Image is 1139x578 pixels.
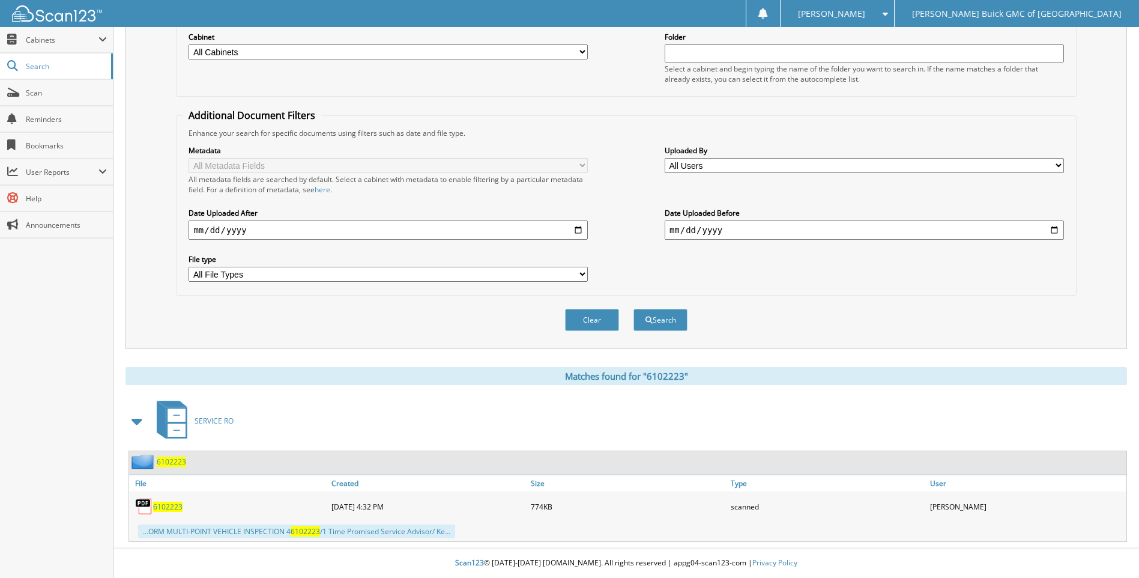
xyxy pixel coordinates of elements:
iframe: Chat Widget [1079,520,1139,578]
div: [DATE] 4:32 PM [328,494,528,519]
a: Privacy Policy [752,558,797,568]
span: 6102223 [291,526,320,537]
input: start [189,221,588,240]
div: [PERSON_NAME] [927,494,1126,519]
span: Scan123 [455,558,484,568]
label: Date Uploaded After [189,208,588,218]
a: Type [728,475,927,491]
label: Metadata [189,145,588,156]
div: © [DATE]-[DATE] [DOMAIN_NAME]. All rights reserved | appg04-scan123-com | [113,549,1139,578]
a: Created [328,475,528,491]
a: Size [528,475,727,491]
span: [PERSON_NAME] Buick GMC of [GEOGRAPHIC_DATA] [912,10,1122,17]
button: Clear [565,309,619,331]
span: Cabinets [26,35,98,45]
span: Bookmarks [26,141,107,151]
a: here [315,184,330,195]
img: scan123-logo-white.svg [12,5,102,22]
label: Uploaded By [665,145,1064,156]
div: Matches found for "6102223" [125,367,1127,385]
div: ...ORM MULTI-POINT VEHICLE INSPECTION 4 /1 Time Promised Service Advisor/ Ke... [138,525,455,538]
div: scanned [728,494,927,519]
span: Reminders [26,114,107,124]
div: 774KB [528,494,727,519]
a: User [927,475,1126,491]
label: File type [189,254,588,264]
span: SERVICE RO [195,416,234,426]
span: Announcements [26,220,107,230]
span: Search [26,61,105,71]
label: Cabinet [189,32,588,42]
a: 6102223 [153,502,183,512]
a: 6102223 [157,457,186,467]
div: Select a cabinet and begin typing the name of the folder you want to search in. If the name match... [665,64,1064,84]
button: Search [633,309,687,331]
span: User Reports [26,167,98,177]
input: end [665,221,1064,240]
label: Folder [665,32,1064,42]
label: Date Uploaded Before [665,208,1064,218]
legend: Additional Document Filters [183,109,321,122]
img: folder2.png [131,454,157,469]
span: Help [26,193,107,204]
a: SERVICE RO [150,397,234,445]
div: All metadata fields are searched by default. Select a cabinet with metadata to enable filtering b... [189,174,588,195]
span: Scan [26,88,107,98]
a: File [129,475,328,491]
div: Enhance your search for specific documents using filters such as date and file type. [183,128,1069,138]
span: [PERSON_NAME] [798,10,865,17]
img: PDF.png [135,497,153,516]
